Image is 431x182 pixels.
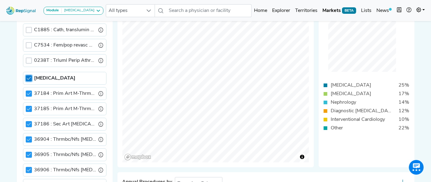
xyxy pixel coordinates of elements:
[320,5,359,17] a: MarketsBETA
[106,5,143,17] span: All types
[395,124,413,132] div: 22%
[395,116,413,123] div: 10%
[342,7,356,13] span: BETA
[395,82,413,89] div: 25%
[252,5,270,17] a: Home
[395,107,413,115] div: 12%
[270,5,293,17] a: Explorer
[327,99,360,106] div: Nephrology
[46,9,59,12] strong: Module
[34,90,96,97] label: Prim Art M-Thrmbc 1St Vsl
[327,124,347,132] div: Other
[395,90,413,98] div: 17%
[395,99,413,106] div: 14%
[44,7,103,15] button: Module[MEDICAL_DATA]
[298,153,306,161] button: Toggle attribution
[374,5,394,17] a: News
[34,26,96,34] label: Cath, translumin angio laser
[394,5,404,17] button: Intel Book
[34,57,96,64] label: Trluml Perip Athrc Iliac Art
[327,82,375,89] div: [MEDICAL_DATA]
[62,8,94,13] div: [MEDICAL_DATA]
[327,90,375,98] div: [MEDICAL_DATA]
[327,107,395,115] div: Diagnostic [MEDICAL_DATA]
[359,5,374,17] a: Lists
[327,116,389,123] div: Interventional Cardiology
[34,105,96,113] label: Prim Art M-Thrmbc Sbsq Vsl
[122,9,309,162] canvas: Map
[34,166,96,174] label: Thrmbc/Nfs Dialysis Circuit
[124,154,151,161] a: Mapbox logo
[300,154,304,160] span: Toggle attribution
[34,121,96,128] label: Sec Art Thrombectomy Add-On
[34,136,96,143] label: Thrmbc/Nfs Dialysis Circuit
[34,75,76,82] label: Thrombectomy
[167,4,252,17] input: Search a physician or facility
[34,151,96,158] label: Thrmbc/Nfs Dialysis Circuit
[293,5,320,17] a: Territories
[34,42,96,49] label: Fem/pop revasc w/arthr & us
